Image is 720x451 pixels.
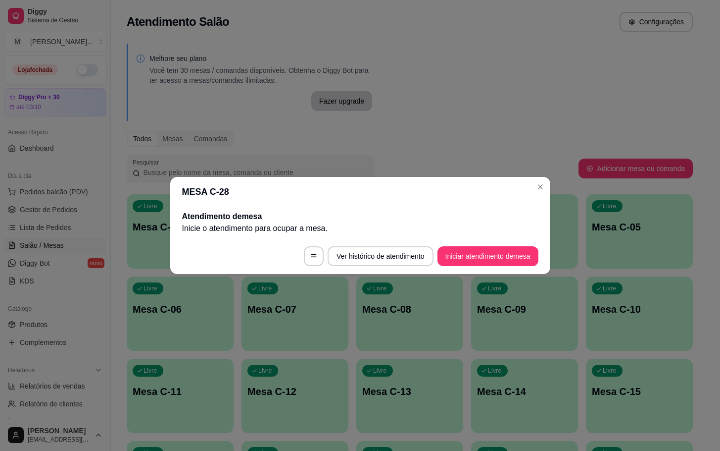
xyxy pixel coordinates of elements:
header: MESA C-28 [170,177,550,207]
button: Iniciar atendimento demesa [437,246,538,266]
button: Ver histórico de atendimento [328,246,433,266]
h2: Atendimento de mesa [182,211,538,223]
button: Close [532,179,548,195]
p: Inicie o atendimento para ocupar a mesa . [182,223,538,234]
